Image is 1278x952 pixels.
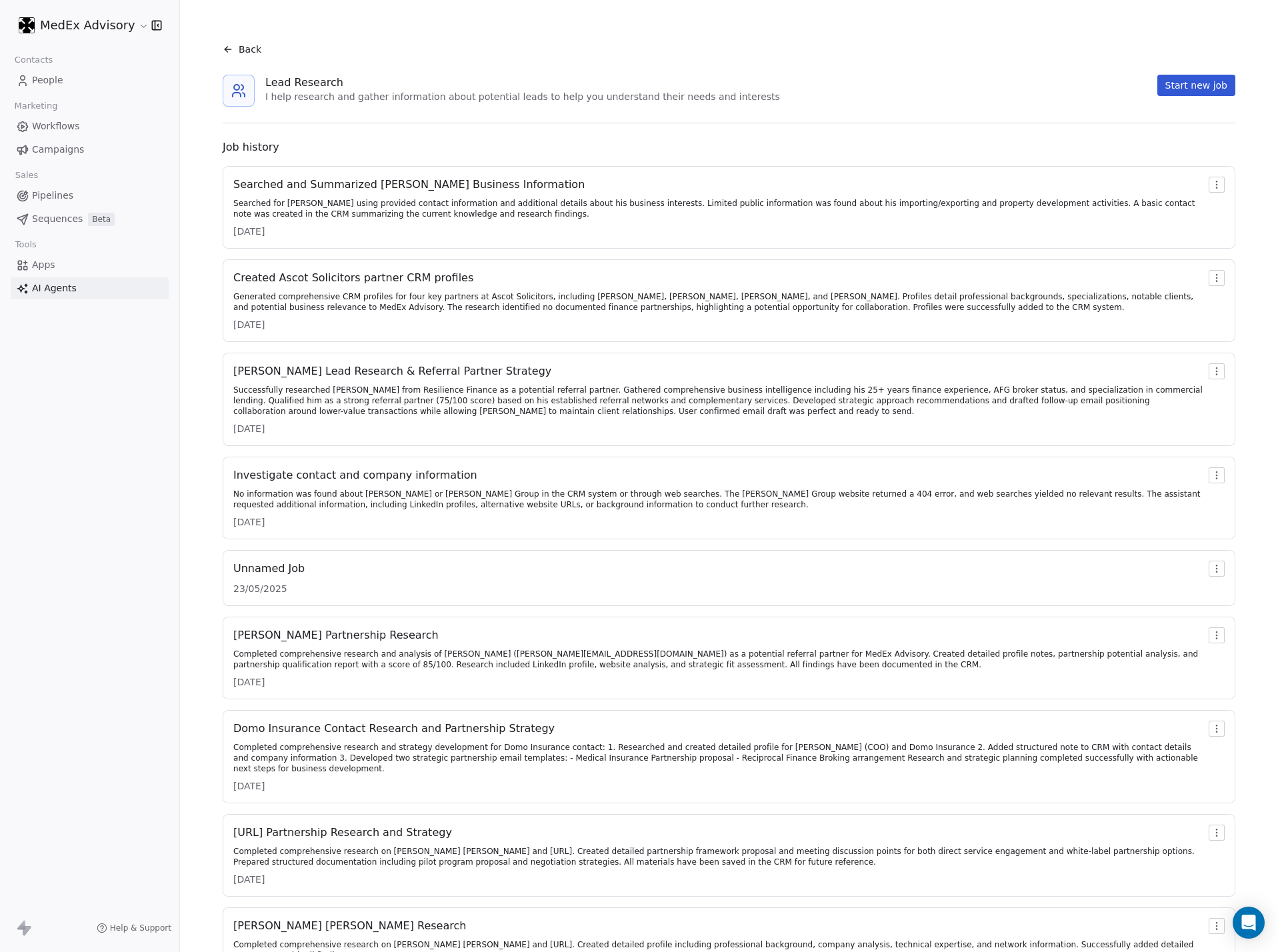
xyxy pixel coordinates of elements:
[32,73,63,87] span: People
[88,213,115,226] span: Beta
[32,119,80,133] span: Workflows
[11,254,169,276] a: Apps
[11,139,169,161] a: Campaigns
[233,918,1203,934] div: [PERSON_NAME] [PERSON_NAME] Research
[16,14,142,37] button: MedEx Advisory
[40,17,135,34] span: MedEx Advisory
[233,675,1203,689] div: [DATE]
[32,212,83,226] span: Sequences
[233,385,1203,417] div: Successfully researched [PERSON_NAME] from Resilience Finance as a potential referral partner. Ga...
[32,258,55,272] span: Apps
[233,291,1203,313] div: Generated comprehensive CRM profiles for four key partners at Ascot Solicitors, including [PERSON...
[233,422,1203,435] div: [DATE]
[11,69,169,91] a: People
[265,91,780,104] div: I help research and gather information about potential leads to help you understand their needs a...
[239,43,261,56] span: Back
[233,270,1203,286] div: Created Ascot Solicitors partner CRM profiles
[32,281,77,295] span: AI Agents
[11,115,169,137] a: Workflows
[233,873,1203,886] div: [DATE]
[223,139,1235,155] div: Job history
[265,75,780,91] div: Lead Research
[233,318,1203,331] div: [DATE]
[9,50,59,70] span: Contacts
[233,582,305,595] div: 23/05/2025
[233,846,1203,867] div: Completed comprehensive research on [PERSON_NAME] [PERSON_NAME] and [URL]. Created detailed partn...
[233,198,1203,219] div: Searched for [PERSON_NAME] using provided contact information and additional details about his bu...
[233,779,1203,793] div: [DATE]
[9,165,44,185] span: Sales
[233,742,1203,774] div: Completed comprehensive research and strategy development for Domo Insurance contact: 1. Research...
[1233,907,1265,939] div: Open Intercom Messenger
[233,489,1203,510] div: No information was found about [PERSON_NAME] or [PERSON_NAME] Group in the CRM system or through ...
[233,825,1203,841] div: [URL] Partnership Research and Strategy
[19,17,35,33] img: MEDEX-rounded%20corners-white%20on%20black.png
[32,189,73,203] span: Pipelines
[233,561,305,577] div: Unnamed Job
[11,208,169,230] a: SequencesBeta
[233,515,1203,529] div: [DATE]
[233,627,1203,643] div: [PERSON_NAME] Partnership Research
[9,235,42,255] span: Tools
[1157,75,1235,96] button: Start new job
[233,177,1203,193] div: Searched and Summarized [PERSON_NAME] Business Information
[233,649,1203,670] div: Completed comprehensive research and analysis of [PERSON_NAME] ([PERSON_NAME][EMAIL_ADDRESS][DOMA...
[233,721,1203,737] div: Domo Insurance Contact Research and Partnership Strategy
[11,277,169,299] a: AI Agents
[233,363,1203,379] div: [PERSON_NAME] Lead Research & Referral Partner Strategy
[233,225,1203,238] div: [DATE]
[32,143,84,157] span: Campaigns
[9,96,63,116] span: Marketing
[110,923,171,933] span: Help & Support
[11,185,169,207] a: Pipelines
[233,467,1203,483] div: Investigate contact and company information
[97,923,171,933] a: Help & Support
